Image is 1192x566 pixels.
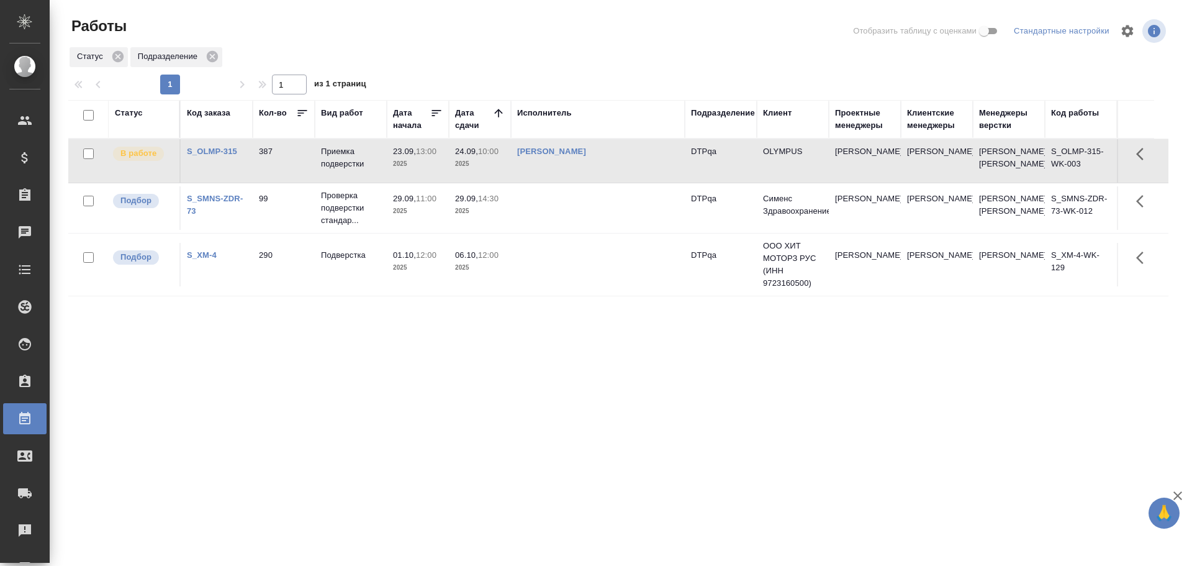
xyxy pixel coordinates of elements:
[829,243,901,286] td: [PERSON_NAME]
[393,262,443,274] p: 2025
[70,47,128,67] div: Статус
[455,205,505,217] p: 2025
[979,249,1039,262] p: [PERSON_NAME]
[829,186,901,230] td: [PERSON_NAME]
[835,107,895,132] div: Проектные менеджеры
[1129,186,1158,216] button: Здесь прячутся важные кнопки
[115,107,143,119] div: Статус
[68,16,127,36] span: Работы
[907,107,967,132] div: Клиентские менеджеры
[416,147,436,156] p: 13:00
[187,107,230,119] div: Код заказа
[1045,186,1117,230] td: S_SMNS-ZDR-73-WK-012
[455,158,505,170] p: 2025
[685,139,757,183] td: DTPqa
[455,194,478,203] p: 29.09,
[253,243,315,286] td: 290
[901,139,973,183] td: [PERSON_NAME]
[455,147,478,156] p: 24.09,
[478,250,499,260] p: 12:00
[685,243,757,286] td: DTPqa
[112,145,173,162] div: Исполнитель выполняет работу
[901,243,973,286] td: [PERSON_NAME]
[393,250,416,260] p: 01.10,
[1045,139,1117,183] td: S_OLMP-315-WK-003
[187,250,217,260] a: S_XM-4
[321,145,381,170] p: Приемка подверстки
[393,194,416,203] p: 29.09,
[321,249,381,262] p: Подверстка
[517,147,586,156] a: [PERSON_NAME]
[1051,107,1099,119] div: Код работы
[455,107,492,132] div: Дата сдачи
[478,147,499,156] p: 10:00
[901,186,973,230] td: [PERSON_NAME]
[1129,243,1158,273] button: Здесь прячутся важные кнопки
[1154,500,1175,526] span: 🙏
[1011,22,1113,41] div: split button
[1129,139,1158,169] button: Здесь прячутся важные кнопки
[253,186,315,230] td: 99
[478,194,499,203] p: 14:30
[455,262,505,274] p: 2025
[393,158,443,170] p: 2025
[393,205,443,217] p: 2025
[130,47,222,67] div: Подразделение
[853,25,977,37] span: Отобразить таблицу с оценками
[120,251,151,263] p: Подбор
[416,250,436,260] p: 12:00
[979,193,1039,217] p: [PERSON_NAME], [PERSON_NAME]
[829,139,901,183] td: [PERSON_NAME]
[77,50,107,63] p: Статус
[685,186,757,230] td: DTPqa
[138,50,202,63] p: Подразделение
[393,107,430,132] div: Дата начала
[120,147,156,160] p: В работе
[691,107,755,119] div: Подразделение
[187,147,237,156] a: S_OLMP-315
[416,194,436,203] p: 11:00
[979,107,1039,132] div: Менеджеры верстки
[393,147,416,156] p: 23.09,
[112,193,173,209] div: Можно подбирать исполнителей
[763,240,823,290] p: ООО ХИТ МОТОРЗ РУС (ИНН 9723160500)
[253,139,315,183] td: 387
[314,76,366,94] span: из 1 страниц
[763,107,792,119] div: Клиент
[1113,16,1142,46] span: Настроить таблицу
[763,145,823,158] p: OLYMPUS
[321,189,381,227] p: Проверка подверстки стандар...
[1045,243,1117,286] td: S_XM-4-WK-129
[1142,19,1168,43] span: Посмотреть информацию
[1149,498,1180,529] button: 🙏
[187,194,243,216] a: S_SMNS-ZDR-73
[455,250,478,260] p: 06.10,
[763,193,823,217] p: Сименс Здравоохранение
[979,145,1039,170] p: [PERSON_NAME], [PERSON_NAME]
[120,194,151,207] p: Подбор
[259,107,287,119] div: Кол-во
[321,107,363,119] div: Вид работ
[517,107,572,119] div: Исполнитель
